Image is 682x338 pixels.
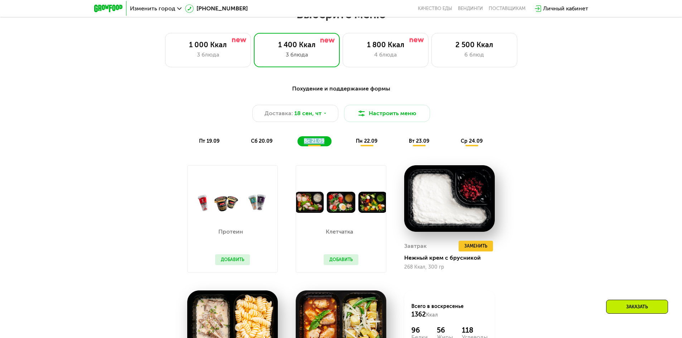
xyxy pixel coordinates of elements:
button: Добавить [215,254,250,265]
div: Всего в воскресенье [411,303,488,319]
span: вс 21.09 [304,138,324,144]
a: Вендинги [458,6,483,11]
div: 3 блюда [173,50,243,59]
div: 3 блюда [261,50,332,59]
div: 118 [462,326,488,334]
div: 1 000 Ккал [173,40,243,49]
div: 1 800 Ккал [350,40,421,49]
span: Ккал [426,312,438,318]
a: Качество еды [418,6,452,11]
span: сб 20.09 [251,138,272,144]
div: Завтрак [404,241,427,251]
div: 4 блюда [350,50,421,59]
div: Заказать [606,300,668,314]
span: 18 сен, чт [294,109,321,118]
div: 96 [411,326,428,334]
div: Личный кабинет [543,4,588,13]
div: 56 [437,326,453,334]
button: Заменить [459,241,493,251]
div: 6 блюд [439,50,510,59]
div: 268 Ккал, 300 гр [404,264,495,270]
div: 1 400 Ккал [261,40,332,49]
span: пт 19.09 [199,138,219,144]
a: [PHONE_NUMBER] [185,4,248,13]
div: 2 500 Ккал [439,40,510,49]
span: 1362 [411,310,426,318]
button: Настроить меню [344,105,430,122]
span: Доставка: [265,109,293,118]
span: Заменить [464,243,487,250]
p: Протеин [215,229,246,235]
p: Клетчатка [324,229,355,235]
span: Изменить город [130,6,175,11]
div: поставщикам [489,6,526,11]
div: Нежный крем с брусникой [404,254,500,261]
div: Похудение и поддержание формы [129,84,553,93]
span: вт 23.09 [409,138,429,144]
span: пн 22.09 [356,138,377,144]
button: Добавить [324,254,358,265]
span: ср 24.09 [461,138,483,144]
